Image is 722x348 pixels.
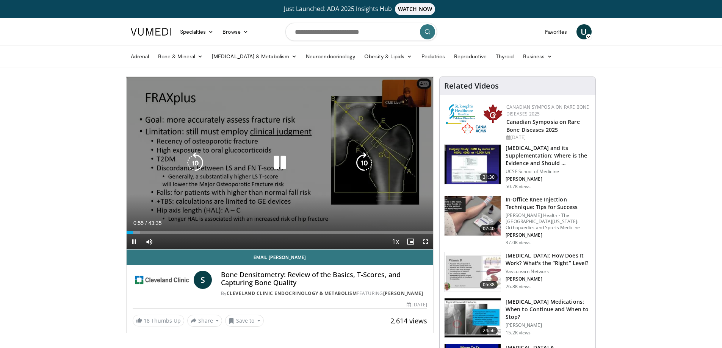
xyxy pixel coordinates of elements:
a: 31:30 [MEDICAL_DATA] and its Supplementation: Where is the Evidence and Should … UCSF School of M... [444,144,591,190]
span: 18 [144,317,150,324]
a: Thyroid [491,49,518,64]
a: Reproductive [449,49,491,64]
a: 24:56 [MEDICAL_DATA] Medications: When to Continue and When to Stop? [PERSON_NAME] 15.2K views [444,298,591,338]
p: [PERSON_NAME] [506,276,591,282]
img: 8daf03b8-df50-44bc-88e2-7c154046af55.150x105_q85_crop-smart_upscale.jpg [445,252,501,292]
a: Adrenal [126,49,154,64]
p: [PERSON_NAME] [506,232,591,238]
button: Share [187,315,222,327]
a: [PERSON_NAME] [383,290,423,297]
a: U [576,24,592,39]
p: 26.8K views [506,284,531,290]
a: Email [PERSON_NAME] [127,250,434,265]
p: Vasculearn Network [506,268,591,275]
a: Cleveland Clinic Endocrinology & Metabolism [227,290,357,297]
p: [PERSON_NAME] [506,322,591,328]
span: 24:56 [480,327,498,334]
span: 07:40 [480,225,498,233]
a: Canadian Symposia on Rare Bone Diseases 2025 [506,118,580,133]
h3: [MEDICAL_DATA] and its Supplementation: Where is the Evidence and Should … [506,144,591,167]
a: 05:38 [MEDICAL_DATA]: How Does It Work? What's the “Right” Level? Vasculearn Network [PERSON_NAME... [444,252,591,292]
p: [PERSON_NAME] [506,176,591,182]
p: 15.2K views [506,330,531,336]
a: Obesity & Lipids [360,49,417,64]
a: Neuroendocrinology [301,49,360,64]
a: S [194,271,212,289]
img: Cleveland Clinic Endocrinology & Metabolism [133,271,191,289]
div: By FEATURING [221,290,427,297]
a: Pediatrics [417,49,450,64]
h3: [MEDICAL_DATA]: How Does It Work? What's the “Right” Level? [506,252,591,267]
p: 50.7K views [506,184,531,190]
p: 37.0K views [506,240,531,246]
img: a7bc7889-55e5-4383-bab6-f6171a83b938.150x105_q85_crop-smart_upscale.jpg [445,298,501,338]
button: Playback Rate [388,234,403,249]
a: Browse [218,24,253,39]
p: UCSF School of Medicine [506,169,591,175]
span: 31:30 [480,173,498,181]
div: Progress Bar [127,231,434,234]
button: Enable picture-in-picture mode [403,234,418,249]
a: [MEDICAL_DATA] & Metabolism [207,49,301,64]
button: Mute [142,234,157,249]
h3: In-Office Knee Injection Technique: Tips for Success [506,196,591,211]
a: Specialties [175,24,218,39]
button: Pause [127,234,142,249]
a: 07:40 In-Office Knee Injection Technique: Tips for Success [PERSON_NAME] Health - The [GEOGRAPHIC... [444,196,591,246]
a: 18 Thumbs Up [133,315,184,326]
span: 2,614 views [390,316,427,325]
h4: Related Videos [444,81,499,91]
button: Save to [225,315,264,327]
img: VuMedi Logo [131,28,171,36]
div: [DATE] [506,134,589,141]
h4: Bone Densitometry: Review of the Basics, T-Scores, and Capturing Bone Quality [221,271,427,287]
h3: [MEDICAL_DATA] Medications: When to Continue and When to Stop? [506,298,591,321]
a: Bone & Mineral [153,49,207,64]
a: Favorites [540,24,572,39]
a: Canadian Symposia on Rare Bone Diseases 2025 [506,104,589,117]
img: 59b7dea3-8883-45d6-a110-d30c6cb0f321.png.150x105_q85_autocrop_double_scale_upscale_version-0.2.png [446,104,503,134]
span: 05:38 [480,281,498,289]
video-js: Video Player [127,77,434,250]
span: 43:35 [148,220,161,226]
a: Just Launched: ADA 2025 Insights HubWATCH NOW [132,3,590,15]
p: [PERSON_NAME] Health - The [GEOGRAPHIC_DATA][US_STATE]: Orthopaedics and Sports Medicine [506,212,591,231]
div: [DATE] [407,301,427,308]
span: 0:55 [133,220,144,226]
a: Business [518,49,557,64]
input: Search topics, interventions [285,23,437,41]
span: / [146,220,147,226]
button: Fullscreen [418,234,433,249]
img: 9b54ede4-9724-435c-a780-8950048db540.150x105_q85_crop-smart_upscale.jpg [445,196,501,236]
span: WATCH NOW [395,3,435,15]
img: 4bb25b40-905e-443e-8e37-83f056f6e86e.150x105_q85_crop-smart_upscale.jpg [445,145,501,184]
